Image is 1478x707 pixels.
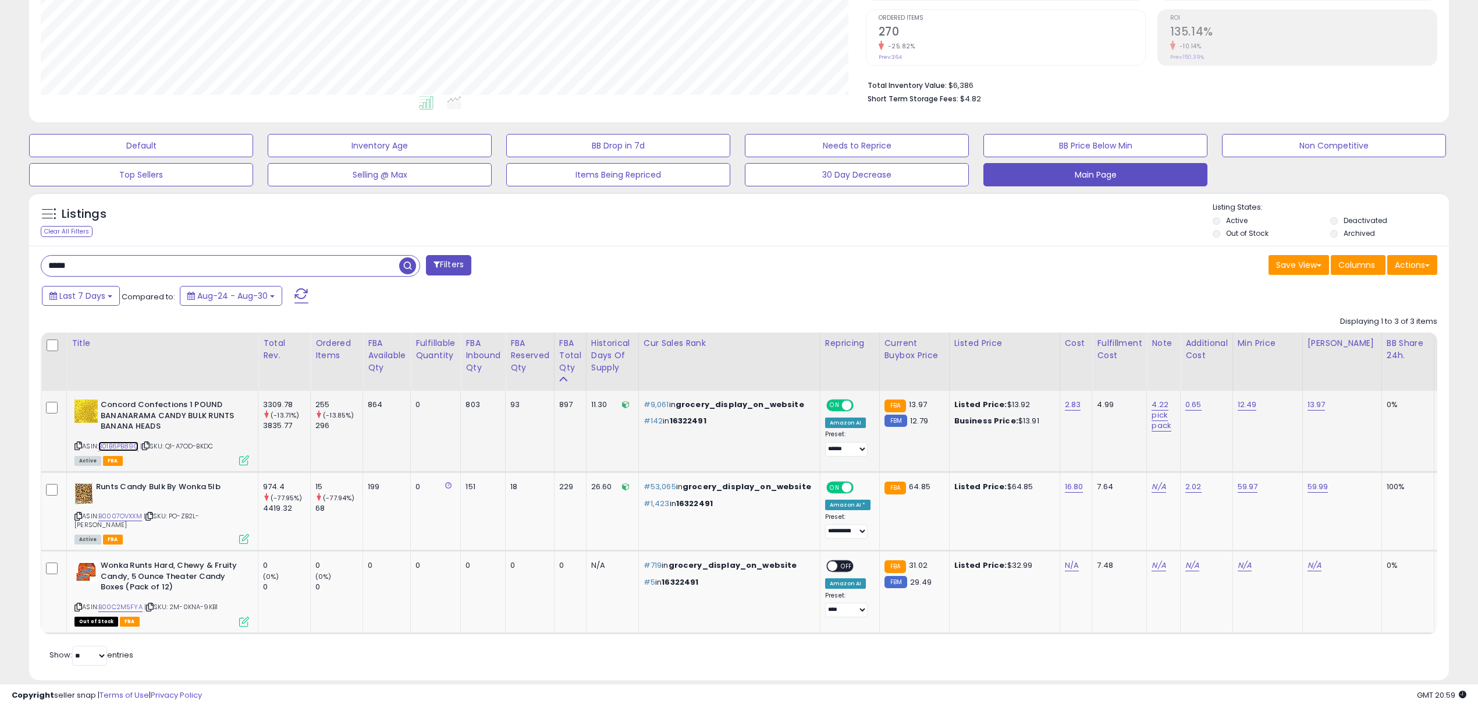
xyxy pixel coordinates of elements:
span: grocery_display_on_website [669,560,797,571]
div: 0 [510,560,545,571]
div: Current Buybox Price [884,337,944,362]
b: Listed Price: [954,560,1007,571]
div: Repricing [825,337,875,349]
strong: Copyright [12,690,54,701]
a: N/A [1152,481,1166,493]
div: ASIN: [74,400,249,464]
div: 93 [510,400,545,410]
div: 229 [559,482,577,492]
span: ROI [1170,15,1437,22]
div: Fulfillment Cost [1097,337,1142,362]
div: Preset: [825,592,871,618]
h2: 270 [879,25,1145,41]
div: Historical Days Of Supply [591,337,634,374]
a: 4.22 pick pack [1152,399,1171,432]
a: N/A [1152,560,1166,571]
span: All listings currently available for purchase on Amazon [74,535,101,545]
small: FBM [884,415,907,427]
span: All listings currently available for purchase on Amazon [74,456,101,466]
small: -25.82% [884,42,915,51]
span: #9,061 [644,399,669,410]
span: OFF [837,561,856,571]
span: grocery_display_on_website [683,481,811,492]
small: (-77.94%) [323,493,354,503]
small: FBA [884,560,906,573]
a: 2.83 [1065,399,1081,411]
small: Prev: 364 [879,54,902,61]
h2: 135.14% [1170,25,1437,41]
div: 864 [368,400,402,410]
b: Short Term Storage Fees: [868,94,958,104]
b: Wonka Runts Hard, Chewy & Fruity Candy, 5 Ounce Theater Candy Boxes (Pack of 12) [101,560,242,596]
div: 255 [315,400,363,410]
b: Concord Confections 1 POUND BANANARAMA CANDY BULK RUNTS BANANA HEADS [101,400,242,435]
small: (0%) [315,572,332,581]
img: 61qc9Z9wtFL._SL40_.jpg [74,482,93,505]
span: FBA [103,535,123,545]
a: 13.97 [1308,399,1326,411]
div: 100% [1387,482,1425,492]
span: | SKU: PO-ZB2L-[PERSON_NAME] [74,511,199,529]
span: ON [827,483,842,493]
button: BB Drop in 7d [506,134,730,157]
div: 68 [315,503,363,514]
div: 0% [1387,400,1425,410]
div: Cur Sales Rank [644,337,815,349]
span: Aug-24 - Aug-30 [197,290,268,302]
li: $6,386 [868,77,1429,91]
small: (0%) [263,572,279,581]
div: FBA inbound Qty [466,337,500,374]
span: 64.85 [909,481,930,492]
div: N/A [591,560,630,571]
img: 51fkVxFh6yL._SL40_.jpg [74,560,98,584]
div: 4.99 [1097,400,1138,410]
small: FBA [884,400,906,412]
label: Archived [1344,228,1375,238]
span: 16322491 [670,415,706,426]
div: 3309.78 [263,400,310,410]
a: 0.65 [1185,399,1202,411]
span: Show: entries [49,649,133,660]
div: 0 [466,560,496,571]
button: Main Page [983,163,1207,186]
div: Clear All Filters [41,226,93,237]
div: $64.85 [954,482,1051,492]
b: Business Price: [954,415,1018,426]
div: 199 [368,482,402,492]
div: FBA Reserved Qty [510,337,549,374]
div: 0% [1387,560,1425,571]
button: Filters [426,255,471,275]
div: 4419.32 [263,503,310,514]
div: seller snap | | [12,690,202,701]
span: #53,065 [644,481,676,492]
div: 0 [263,582,310,592]
div: FBA Total Qty [559,337,581,374]
div: $13.91 [954,416,1051,426]
span: OFF [852,483,871,493]
label: Deactivated [1344,215,1387,225]
div: 7.48 [1097,560,1138,571]
div: Cost [1065,337,1088,349]
span: Compared to: [122,291,175,302]
button: Non Competitive [1222,134,1446,157]
b: Listed Price: [954,481,1007,492]
span: 31.02 [909,560,928,571]
button: Inventory Age [268,134,492,157]
span: 13.97 [909,399,927,410]
span: 16322491 [676,498,713,509]
div: 0 [315,582,363,592]
button: Columns [1331,255,1385,275]
a: N/A [1238,560,1252,571]
div: 0 [368,560,402,571]
div: Amazon AI [825,418,866,428]
button: Actions [1387,255,1437,275]
div: 803 [466,400,496,410]
small: (-13.85%) [323,411,354,420]
span: #5 [644,577,655,588]
span: FBA [103,456,123,466]
div: Fulfillable Quantity [415,337,456,362]
button: Selling @ Max [268,163,492,186]
div: [PERSON_NAME] [1308,337,1377,349]
a: B0007OVXXM [98,511,142,521]
label: Active [1226,215,1248,225]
